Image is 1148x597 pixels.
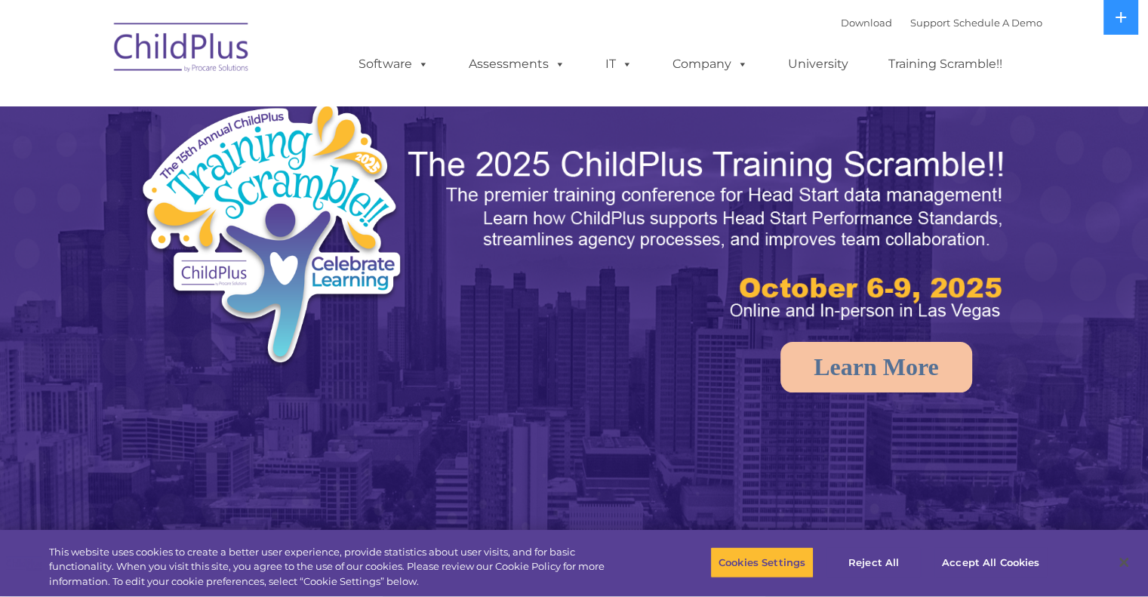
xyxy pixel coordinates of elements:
[106,12,257,88] img: ChildPlus by Procare Solutions
[934,546,1048,578] button: Accept All Cookies
[780,342,972,392] a: Learn More
[953,17,1042,29] a: Schedule A Demo
[210,100,256,111] span: Last name
[910,17,950,29] a: Support
[1107,546,1140,579] button: Close
[841,17,1042,29] font: |
[710,546,814,578] button: Cookies Settings
[657,49,763,79] a: Company
[210,162,274,173] span: Phone number
[773,49,863,79] a: University
[826,546,921,578] button: Reject All
[873,49,1017,79] a: Training Scramble!!
[841,17,892,29] a: Download
[343,49,444,79] a: Software
[454,49,580,79] a: Assessments
[590,49,648,79] a: IT
[49,545,632,589] div: This website uses cookies to create a better user experience, provide statistics about user visit...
